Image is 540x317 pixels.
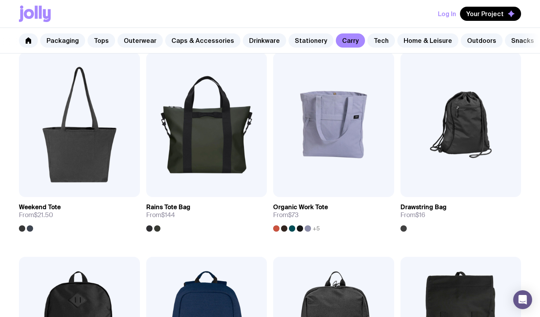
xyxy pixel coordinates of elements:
[117,33,163,48] a: Outerwear
[288,211,298,219] span: $73
[146,197,267,232] a: Rains Tote BagFrom$144
[415,211,425,219] span: $16
[400,197,521,232] a: Drawstring BagFrom$16
[161,211,175,219] span: $144
[19,197,140,232] a: Weekend ToteFrom$21.50
[243,33,286,48] a: Drinkware
[466,10,504,18] span: Your Project
[513,290,532,309] div: Open Intercom Messenger
[367,33,395,48] a: Tech
[273,211,298,219] span: From
[400,203,447,211] h3: Drawstring Bag
[34,211,53,219] span: $21.50
[397,33,458,48] a: Home & Leisure
[313,225,320,232] span: +5
[88,33,115,48] a: Tops
[460,7,521,21] button: Your Project
[165,33,240,48] a: Caps & Accessories
[273,203,328,211] h3: Organic Work Tote
[438,7,456,21] button: Log In
[19,211,53,219] span: From
[400,211,425,219] span: From
[461,33,503,48] a: Outdoors
[273,197,394,232] a: Organic Work ToteFrom$73+5
[19,203,61,211] h3: Weekend Tote
[289,33,333,48] a: Stationery
[146,203,190,211] h3: Rains Tote Bag
[40,33,85,48] a: Packaging
[336,33,365,48] a: Carry
[146,211,175,219] span: From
